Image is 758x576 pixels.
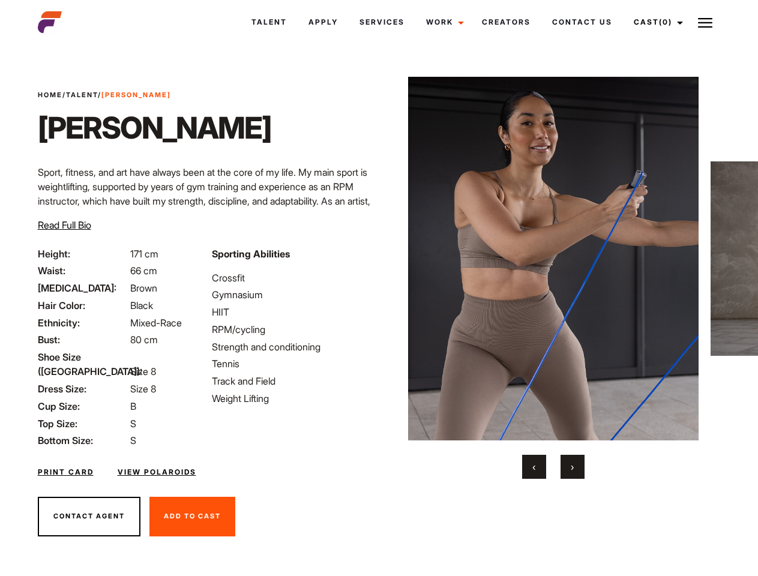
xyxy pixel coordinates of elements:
li: Strength and conditioning [212,340,371,354]
span: 80 cm [130,334,158,346]
span: [MEDICAL_DATA]: [38,281,128,295]
p: Sport, fitness, and art have always been at the core of my life. My main sport is weightlifting, ... [38,165,372,237]
span: / / [38,90,171,100]
span: 171 cm [130,248,158,260]
span: Read Full Bio [38,219,91,231]
button: Read Full Bio [38,218,91,232]
span: Ethnicity: [38,316,128,330]
span: Shoe Size ([GEOGRAPHIC_DATA]): [38,350,128,379]
span: B [130,400,136,412]
h1: [PERSON_NAME] [38,110,271,146]
li: Weight Lifting [212,391,371,406]
li: HIIT [212,305,371,319]
li: Crossfit [212,271,371,285]
a: Services [349,6,415,38]
span: Bottom Size: [38,433,128,448]
a: Apply [298,6,349,38]
span: Black [130,299,153,311]
img: cropped-aefm-brand-fav-22-square.png [38,10,62,34]
span: Bust: [38,332,128,347]
span: Previous [532,461,535,473]
span: Hair Color: [38,298,128,313]
strong: Sporting Abilities [212,248,290,260]
a: View Polaroids [118,467,196,478]
a: Work [415,6,471,38]
span: Height: [38,247,128,261]
span: Size 8 [130,365,156,377]
a: Creators [471,6,541,38]
span: Waist: [38,263,128,278]
span: Cup Size: [38,399,128,413]
a: Talent [66,91,98,99]
a: Contact Us [541,6,623,38]
li: Tennis [212,356,371,371]
span: S [130,418,136,430]
a: Print Card [38,467,94,478]
span: Add To Cast [164,512,221,520]
a: Cast(0) [623,6,690,38]
span: Mixed-Race [130,317,182,329]
span: Size 8 [130,383,156,395]
a: Home [38,91,62,99]
li: Gymnasium [212,287,371,302]
strong: [PERSON_NAME] [101,91,171,99]
span: (0) [659,17,672,26]
span: Next [571,461,574,473]
span: S [130,434,136,446]
span: 66 cm [130,265,157,277]
li: RPM/cycling [212,322,371,337]
li: Track and Field [212,374,371,388]
img: Burger icon [698,16,712,30]
span: Brown [130,282,157,294]
a: Talent [241,6,298,38]
span: Dress Size: [38,382,128,396]
button: Add To Cast [149,497,235,536]
button: Contact Agent [38,497,140,536]
span: Top Size: [38,416,128,431]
